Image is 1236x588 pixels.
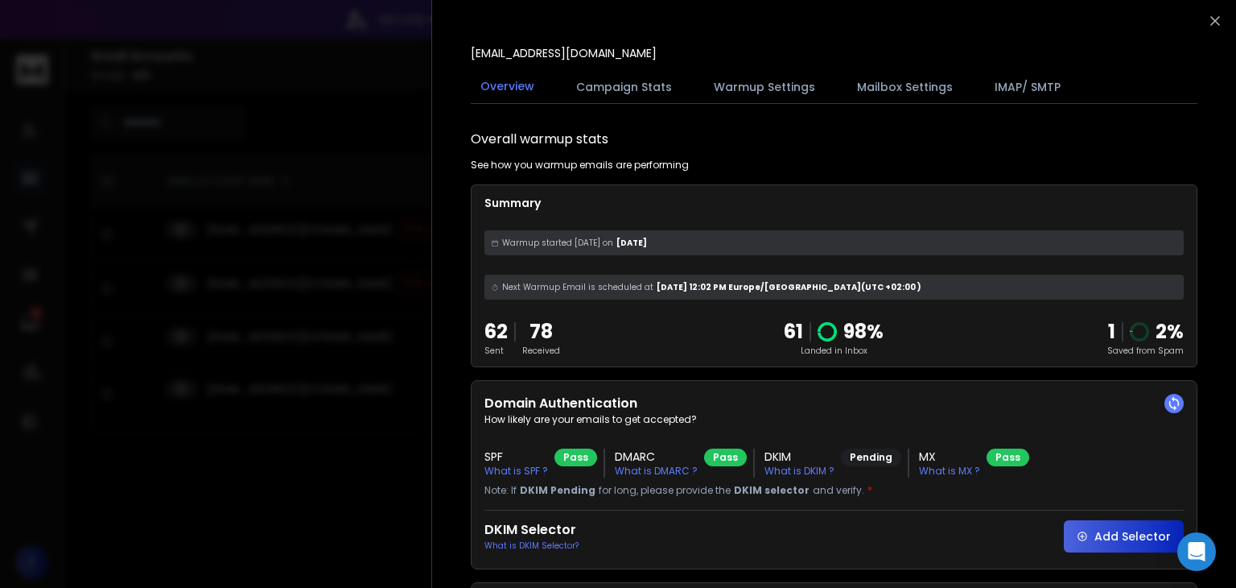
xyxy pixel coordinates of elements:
p: 62 [484,319,508,345]
h3: SPF [484,449,548,465]
p: What is SPF ? [484,465,548,478]
h3: DMARC [615,449,698,465]
p: What is DMARC ? [615,465,698,478]
span: DKIM Pending [520,484,595,497]
span: DKIM selector [734,484,810,497]
button: Mailbox Settings [847,69,962,105]
strong: 1 [1108,318,1115,345]
button: Overview [471,68,544,106]
p: [EMAIL_ADDRESS][DOMAIN_NAME] [471,45,657,61]
p: Saved from Spam [1107,345,1184,357]
p: What is DKIM Selector? [484,540,579,552]
p: 61 [784,319,803,345]
div: Pass [704,449,747,466]
span: Warmup started [DATE] on [502,237,613,249]
p: 98 % [843,319,884,345]
p: See how you warmup emails are performing [471,159,689,172]
h3: DKIM [764,449,834,465]
button: Warmup Settings [704,69,825,105]
p: Sent [484,345,508,357]
p: How likely are your emails to get accepted? [484,413,1184,426]
p: Landed in Inbox [784,345,884,357]
h3: MX [919,449,980,465]
div: Pass [987,449,1029,466]
p: Summary [484,195,1184,211]
div: [DATE] 12:02 PM Europe/[GEOGRAPHIC_DATA] (UTC +02:00 ) [484,275,1184,300]
p: 78 [522,319,560,345]
h1: Overall warmup stats [471,130,608,149]
div: Pending [841,449,901,466]
h2: DKIM Selector [484,520,579,540]
div: Open Intercom Messenger [1177,532,1216,571]
div: Pass [554,449,597,466]
p: Received [522,345,560,357]
p: Note: If for long, please provide the and verify. [484,484,1184,497]
button: Campaign Stats [566,69,682,105]
button: Add Selector [1064,520,1184,553]
p: 2 % [1156,319,1184,345]
h2: Domain Authentication [484,394,1184,413]
div: [DATE] [484,230,1184,255]
p: What is DKIM ? [764,465,834,478]
span: Next Warmup Email is scheduled at [502,281,653,293]
button: IMAP/ SMTP [985,69,1070,105]
p: What is MX ? [919,465,980,478]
